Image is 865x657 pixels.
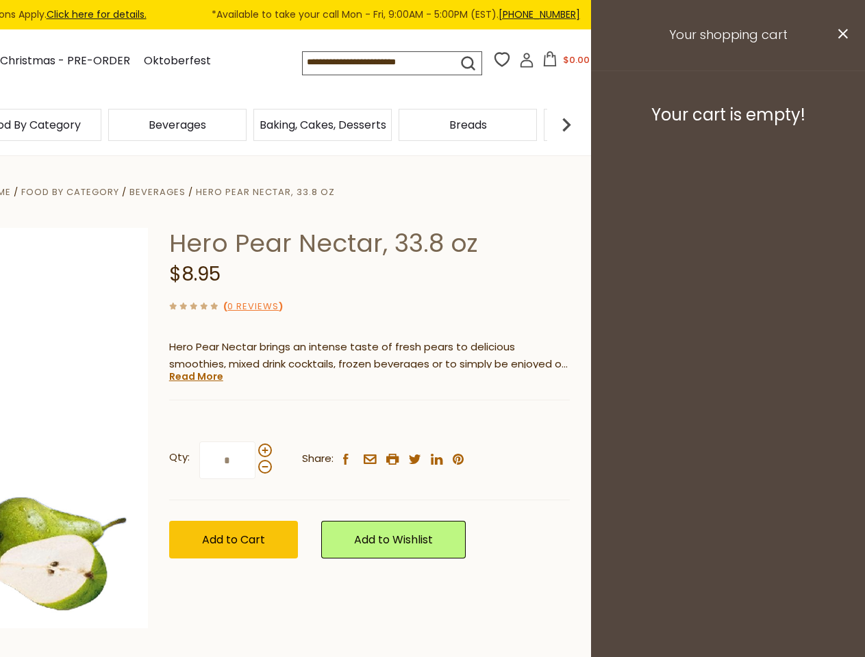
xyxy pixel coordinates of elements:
a: Food By Category [21,185,119,198]
a: 0 Reviews [227,300,279,314]
h1: Hero Pear Nectar, 33.8 oz [169,228,570,259]
span: $0.00 [563,53,590,66]
a: Read More [169,370,223,383]
a: [PHONE_NUMBER] [499,8,580,21]
button: $0.00 [537,51,595,72]
span: Add to Cart [202,532,265,547]
input: Qty: [199,441,255,479]
span: Share: [302,450,334,467]
p: Hero Pear Nectar brings an intense taste of fresh pears to delicious smoothies, mixed drink cockt... [169,339,570,373]
a: Beverages [149,120,206,130]
a: Breads [449,120,487,130]
a: Oktoberfest [144,52,211,70]
strong: Qty: [169,449,190,466]
a: Hero Pear Nectar, 33.8 oz [196,185,335,198]
h3: Your cart is empty! [608,105,848,125]
a: Beverages [129,185,186,198]
span: *Available to take your call Mon - Fri, 9:00AM - 5:00PM (EST). [212,7,580,23]
span: ( ) [223,300,283,313]
span: $8.95 [169,261,221,287]
a: Baking, Cakes, Desserts [260,120,386,130]
a: Add to Wishlist [321,521,466,558]
button: Add to Cart [169,521,298,558]
img: next arrow [553,111,580,138]
a: Click here for details. [47,8,147,21]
